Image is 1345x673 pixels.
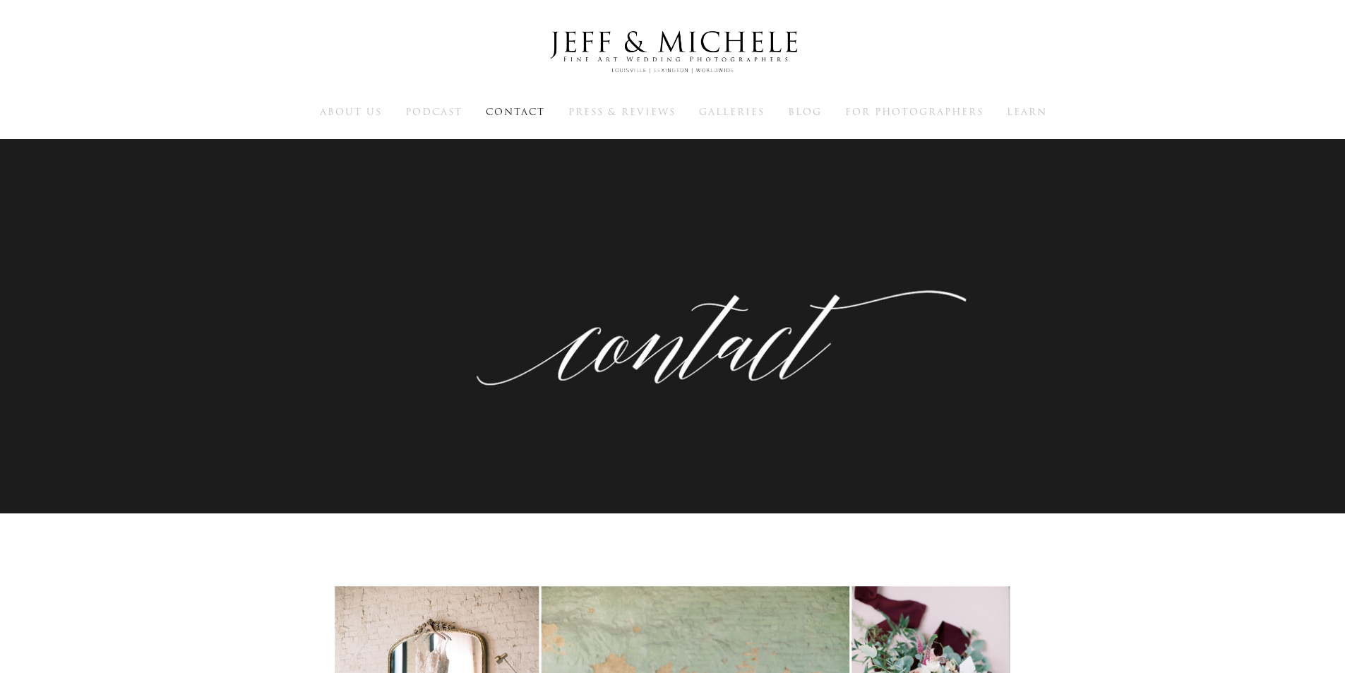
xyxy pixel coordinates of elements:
a: Blog [788,105,822,118]
img: Louisville Wedding Photographers - Jeff & Michele Wedding Photographers [532,18,814,87]
a: Press & Reviews [568,105,676,118]
span: For Photographers [845,105,984,119]
span: Podcast [405,105,462,119]
p: Contact [632,273,713,306]
span: Learn [1007,105,1047,119]
span: About Us [320,105,382,119]
span: Press & Reviews [568,105,676,119]
a: Galleries [699,105,765,118]
span: Galleries [699,105,765,119]
a: For Photographers [845,105,984,118]
span: Contact [486,105,545,119]
a: Podcast [405,105,462,118]
a: Learn [1007,105,1047,118]
span: Blog [788,105,822,119]
a: Contact [486,105,545,118]
a: About Us [320,105,382,118]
